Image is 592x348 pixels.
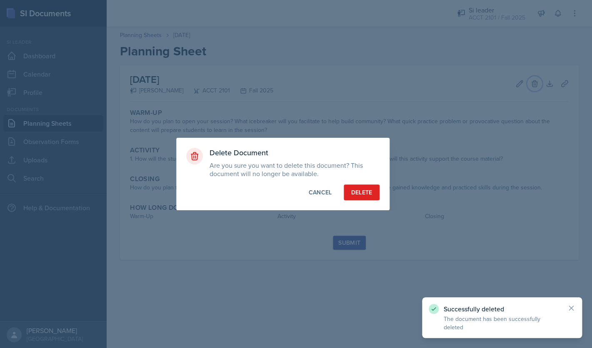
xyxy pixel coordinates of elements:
[444,315,560,331] p: The document has been successfully deleted
[308,188,332,196] div: Cancel
[351,188,372,196] div: Delete
[301,184,339,200] button: Cancel
[344,184,379,200] button: Delete
[210,161,380,178] p: Are you sure you want to delete this document? This document will no longer be available.
[210,148,380,158] h3: Delete Document
[444,305,560,313] p: Successfully deleted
